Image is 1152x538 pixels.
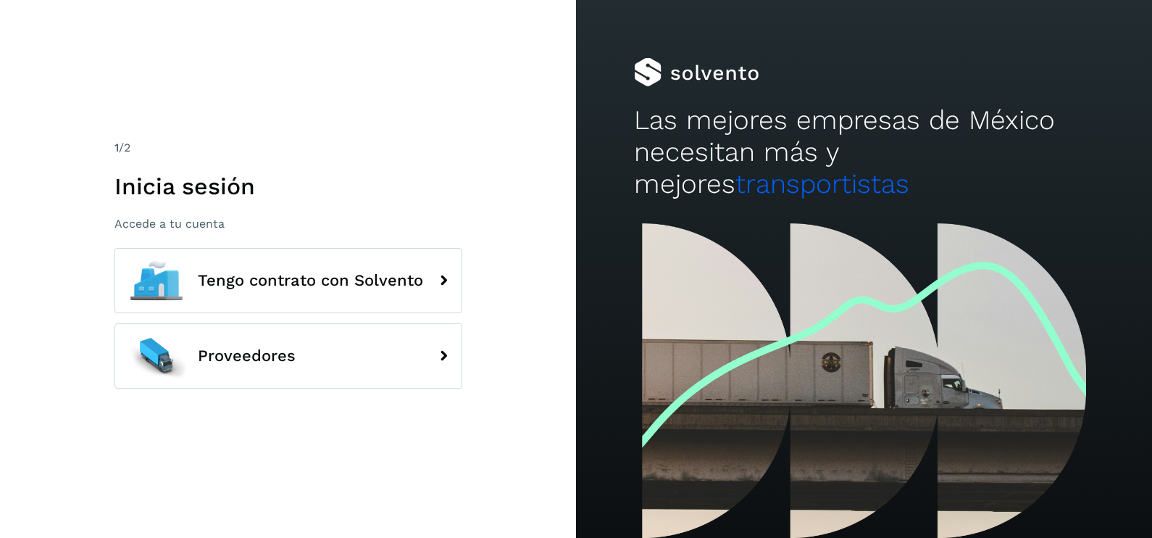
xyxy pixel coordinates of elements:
span: 1 [114,141,119,154]
span: Proveedores [198,347,296,365]
button: Tengo contrato con Solvento [114,248,462,313]
p: Accede a tu cuenta [114,217,462,231]
span: Tengo contrato con Solvento [198,272,423,289]
div: /2 [114,139,462,157]
h1: Inicia sesión [114,173,462,200]
span: transportistas [735,168,909,199]
button: Proveedores [114,323,462,389]
h2: Las mejores empresas de México necesitan más y mejores [634,104,1095,201]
